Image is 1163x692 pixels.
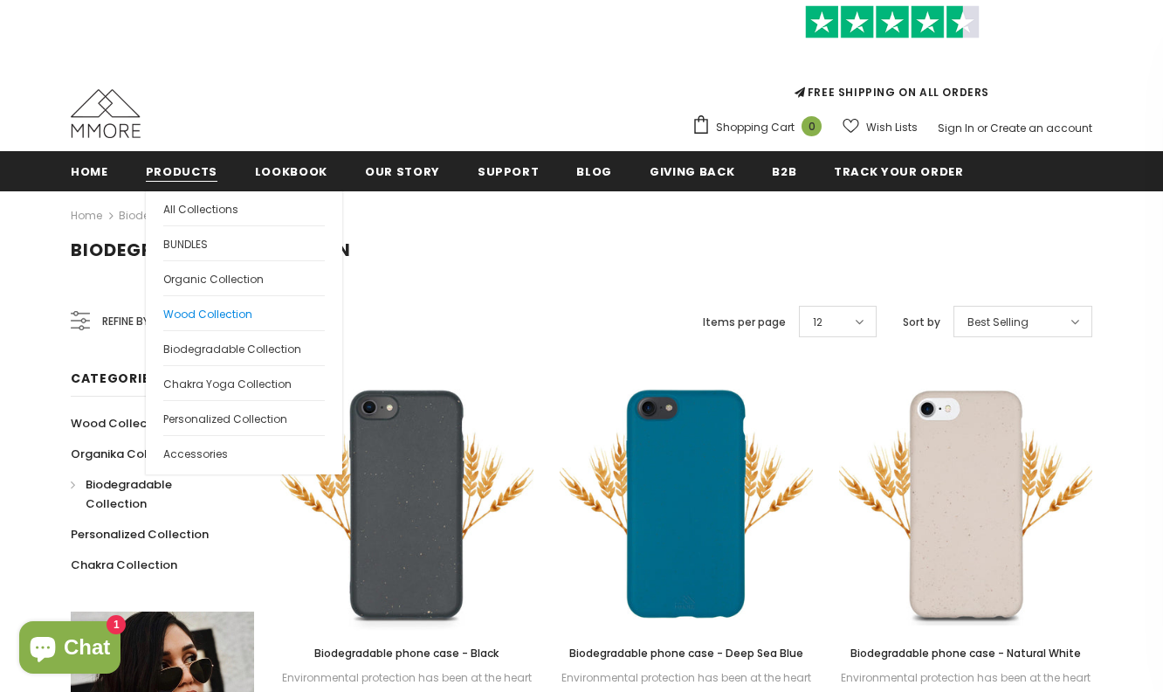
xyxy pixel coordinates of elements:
span: Biodegradable phone case - Natural White [850,646,1081,661]
img: Trust Pilot Stars [805,5,980,39]
a: BUNDLES [163,225,325,260]
a: Blog [576,151,612,190]
a: Chakra Collection [71,550,177,580]
span: Categories [71,370,158,387]
span: Chakra Yoga Collection [163,377,292,391]
a: Track your order [834,151,963,190]
a: B2B [772,151,796,190]
span: Wood Collection [163,307,252,322]
a: Giving back [650,151,734,190]
span: All Collections [163,202,238,217]
a: Products [146,151,217,190]
a: Our Story [365,151,440,190]
span: Lookbook [255,163,327,180]
span: Biodegradable Collection [86,476,172,512]
span: Biodegradable phone case - Black [314,646,499,661]
a: Organika Collection [71,439,188,469]
span: 0 [802,116,822,136]
span: Accessories [163,446,228,461]
a: Home [71,151,108,190]
span: Giving back [650,163,734,180]
a: Wood Collection [71,408,169,439]
a: Chakra Yoga Collection [163,365,325,400]
a: support [478,151,540,190]
a: Biodegradable Collection [71,469,235,519]
span: Chakra Collection [71,557,177,573]
label: Sort by [903,314,940,331]
span: Refine by [102,312,149,331]
span: Biodegradable Collection [163,342,301,356]
a: Biodegradable phone case - Black [280,644,533,663]
img: MMORE Cases [71,89,141,138]
a: Wood Collection [163,295,325,330]
span: Wish Lists [866,119,918,136]
span: Wood Collection [71,415,169,432]
a: Biodegradable Collection [163,330,325,365]
a: Organic Collection [163,260,325,295]
span: Shopping Cart [716,119,795,136]
span: Blog [576,163,612,180]
a: Accessories [163,435,325,470]
span: Track your order [834,163,963,180]
span: Organic Collection [163,272,264,287]
span: Products [146,163,217,180]
a: Home [71,205,102,226]
a: Create an account [990,121,1092,135]
a: Lookbook [255,151,327,190]
a: Sign In [938,121,974,135]
span: BUNDLES [163,237,208,252]
label: Items per page [703,314,786,331]
span: 12 [813,314,822,331]
span: support [478,163,540,180]
a: Personalized Collection [71,519,209,550]
inbox-online-store-chat: Shopify online store chat [14,621,126,678]
span: B2B [772,163,796,180]
span: Personalized Collection [163,412,287,426]
iframe: Customer reviews powered by Trustpilot [692,38,1092,84]
span: FREE SHIPPING ON ALL ORDERS [692,13,1092,100]
a: Wish Lists [843,112,918,142]
span: or [977,121,988,135]
a: All Collections [163,191,325,225]
a: Personalized Collection [163,400,325,435]
a: Biodegradable Collection [119,208,257,223]
a: Biodegradable phone case - Deep Sea Blue [560,644,813,663]
span: Best Selling [967,314,1029,331]
a: Biodegradable phone case - Natural White [839,644,1092,663]
span: Biodegradable Collection [71,238,351,262]
a: Shopping Cart 0 [692,114,830,141]
span: Biodegradable phone case - Deep Sea Blue [569,646,803,661]
span: Personalized Collection [71,526,209,543]
span: Home [71,163,108,180]
span: Organika Collection [71,446,188,462]
span: Our Story [365,163,440,180]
